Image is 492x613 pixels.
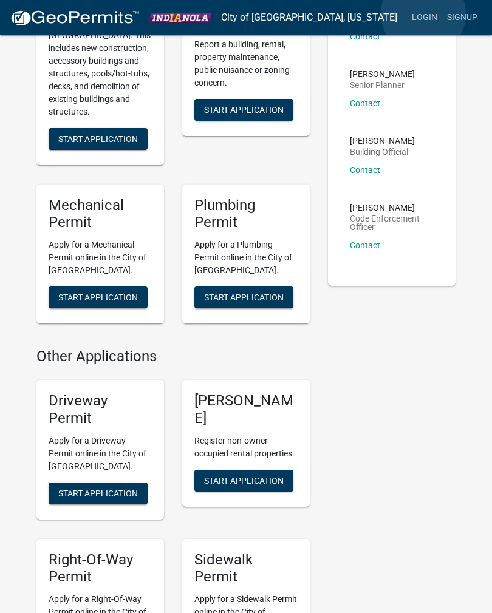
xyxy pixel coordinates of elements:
[49,197,152,232] h5: Mechanical Permit
[194,392,298,427] h5: [PERSON_NAME]
[350,214,434,231] p: Code Enforcement Officer
[49,435,152,473] p: Apply for a Driveway Permit online in the City of [GEOGRAPHIC_DATA].
[194,551,298,586] h5: Sidewalk Permit
[58,134,138,143] span: Start Application
[149,13,211,24] img: City of Indianola, Iowa
[350,240,380,250] a: Contact
[350,203,434,212] p: [PERSON_NAME]
[350,137,415,145] p: [PERSON_NAME]
[49,128,148,150] button: Start Application
[350,81,415,89] p: Senior Planner
[204,105,284,115] span: Start Application
[194,38,298,89] p: Report a building, rental, property maintenance, public nuisance or zoning concern.
[350,32,380,41] a: Contact
[194,435,298,460] p: Register non-owner occupied rental properties.
[350,70,415,78] p: [PERSON_NAME]
[49,239,152,277] p: Apply for a Mechanical Permit online in the City of [GEOGRAPHIC_DATA].
[49,286,148,308] button: Start Application
[407,6,442,29] a: Login
[204,293,284,302] span: Start Application
[194,470,293,492] button: Start Application
[194,239,298,277] p: Apply for a Plumbing Permit online in the City of [GEOGRAPHIC_DATA].
[350,165,380,175] a: Contact
[194,197,298,232] h5: Plumbing Permit
[49,483,148,504] button: Start Application
[49,4,152,118] p: Apply for a Building Permit online in the City of [GEOGRAPHIC_DATA]. This includes new constructi...
[49,551,152,586] h5: Right-Of-Way Permit
[58,293,138,302] span: Start Application
[194,99,293,121] button: Start Application
[36,348,310,365] h4: Other Applications
[194,286,293,308] button: Start Application
[58,488,138,498] span: Start Application
[221,7,397,28] a: City of [GEOGRAPHIC_DATA], [US_STATE]
[204,475,284,485] span: Start Application
[350,98,380,108] a: Contact
[350,147,415,156] p: Building Official
[442,6,482,29] a: Signup
[49,392,152,427] h5: Driveway Permit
